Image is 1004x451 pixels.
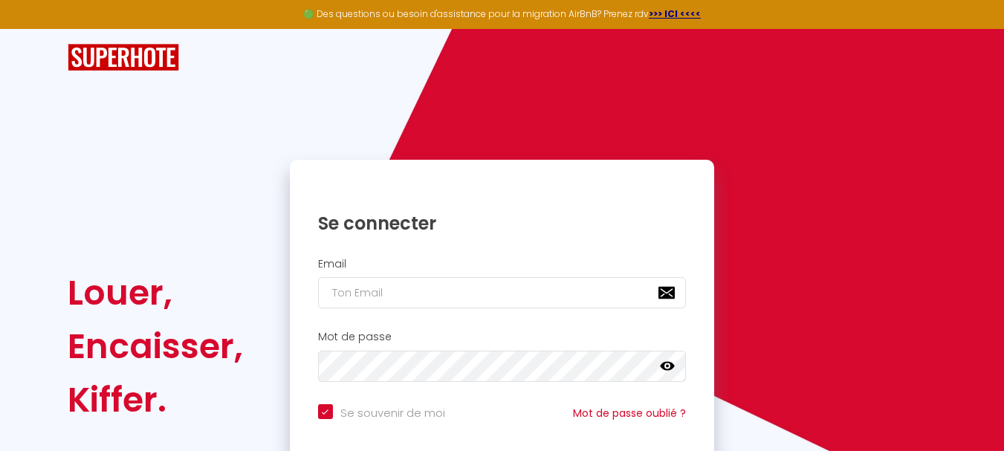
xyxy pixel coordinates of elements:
a: Mot de passe oublié ? [573,406,686,421]
input: Ton Email [318,277,687,308]
div: Kiffer. [68,373,243,426]
h2: Email [318,258,687,270]
img: SuperHote logo [68,44,179,71]
h2: Mot de passe [318,331,687,343]
div: Encaisser, [68,319,243,373]
h1: Se connecter [318,212,687,235]
div: Louer, [68,266,243,319]
a: >>> ICI <<<< [649,7,701,20]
